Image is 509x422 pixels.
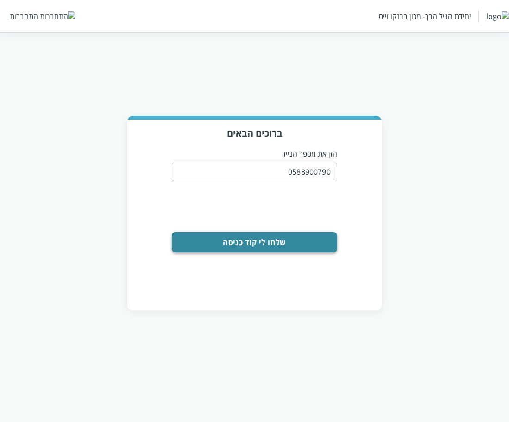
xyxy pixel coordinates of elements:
[135,127,374,139] h3: ברוכים הבאים
[486,11,509,21] img: logo
[172,149,337,159] p: הזן את מספר הנייד
[10,11,38,21] div: התחברות
[172,232,337,252] button: שלחו לי קוד כניסה
[40,11,75,21] img: התחברות
[172,163,337,181] input: טלפון
[379,11,471,21] div: יחידת הגיל הרך- מכון ברנקו וייס
[196,187,337,223] iframe: reCAPTCHA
